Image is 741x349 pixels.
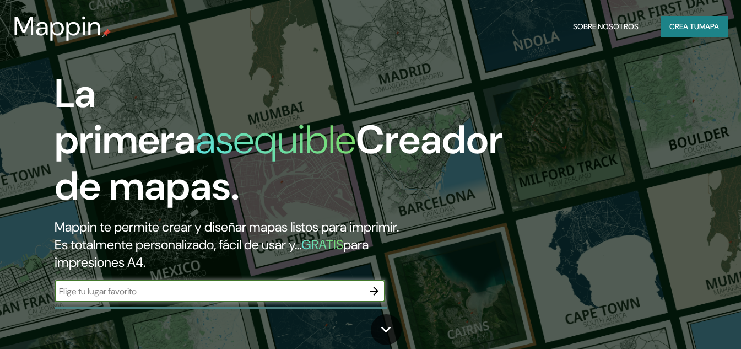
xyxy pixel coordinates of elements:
[55,285,363,298] input: Elige tu lugar favorito
[55,218,399,235] font: Mappin te permite crear y diseñar mapas listos para imprimir.
[699,22,719,31] font: mapa
[55,236,369,271] font: para impresiones A4.
[643,306,729,337] iframe: Help widget launcher
[13,9,102,44] font: Mappin
[102,29,111,37] img: pin de mapeo
[196,114,356,165] font: asequible
[569,16,643,37] button: Sobre nosotros
[55,68,196,165] font: La primera
[669,22,699,31] font: Crea tu
[573,22,639,31] font: Sobre nosotros
[55,236,301,253] font: Es totalmente personalizado, fácil de usar y...
[55,114,503,212] font: Creador de mapas.
[661,16,728,37] button: Crea tumapa
[301,236,343,253] font: GRATIS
